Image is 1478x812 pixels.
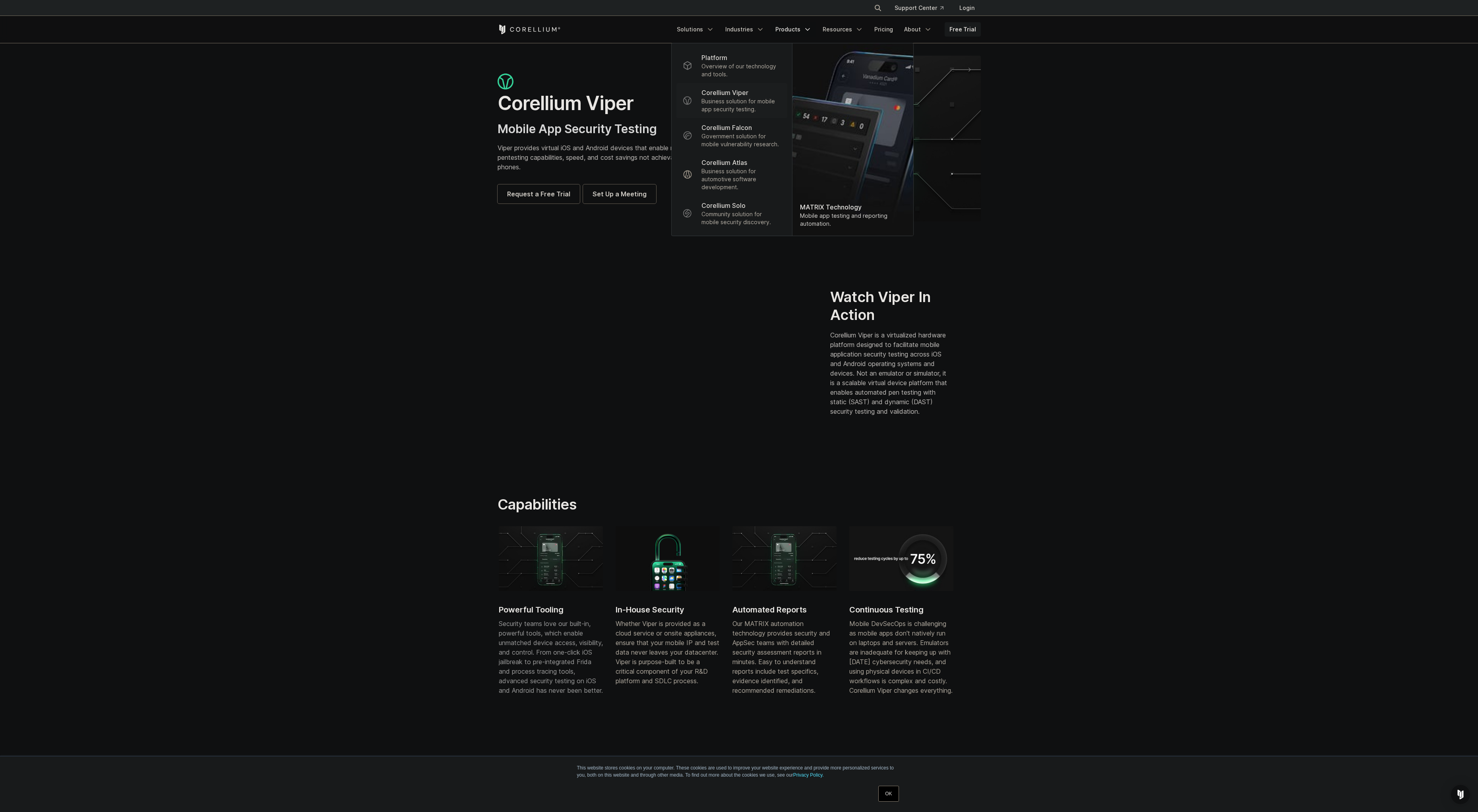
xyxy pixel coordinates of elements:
h2: Powerful Tooling [499,604,603,616]
div: Open Intercom Messenger [1451,785,1470,804]
a: MATRIX Technology Mobile app testing and reporting automation. [792,43,913,236]
a: Request a Free Trial [498,184,580,203]
p: Business solution for mobile app security testing. [701,97,781,113]
h1: Corellium Viper [498,91,731,115]
a: OK [878,786,899,802]
h2: Automated Reports [732,604,837,616]
a: Corellium Viper Business solution for mobile app security testing. [676,83,787,118]
a: Privacy Policy. [793,772,824,778]
a: Support Center [888,1,950,15]
img: powerful_tooling [732,526,837,591]
p: Corellium Falcon [701,123,752,132]
img: automated-testing-1 [849,526,953,591]
h2: Capabilities [498,496,814,513]
div: Whether Viper is provided as a cloud service or onsite appliances, ensure that your mobile IP and... [616,619,720,686]
div: MATRIX Technology [800,202,905,212]
span: Set Up a Meeting [593,189,647,199]
div: Our MATRIX automation technology provides security and AppSec teams with detailed security assess... [732,619,837,695]
p: Platform [701,53,727,62]
span: Request a Free Trial [507,189,570,199]
a: Set Up a Meeting [583,184,656,203]
p: This website stores cookies on your computer. These cookies are used to improve your website expe... [577,764,901,779]
p: Corellium Atlas [701,158,747,167]
h2: Continuous Testing [849,604,953,616]
a: Pricing [870,22,898,37]
a: Login [953,1,981,15]
img: inhouse-security [616,526,720,591]
p: Corellium Solo [701,201,746,210]
div: Mobile DevSecOps is challenging as mobile apps don't natively run on laptops and servers. Emulato... [849,619,953,695]
p: Community solution for mobile security discovery. [701,210,781,226]
p: Overview of our technology and tools. [701,62,781,78]
a: Industries [721,22,769,37]
a: Resources [818,22,868,37]
p: Viper provides virtual iOS and Android devices that enable mobile app pentesting capabilities, sp... [498,143,731,172]
a: Free Trial [945,22,981,37]
img: powerful_tooling [499,526,603,591]
p: Corellium Viper [701,88,748,97]
p: Business solution for automotive software development. [701,167,781,191]
h2: In-House Security [616,604,720,616]
img: viper_icon_large [498,74,513,90]
a: Corellium Atlas Business solution for automotive software development. [676,153,787,196]
a: About [899,22,937,37]
span: Mobile App Security Testing [498,122,657,136]
a: Corellium Home [498,25,561,34]
a: Solutions [672,22,719,37]
span: Security teams love our built-in, powerful tools, which enable unmatched device access, visibilit... [499,620,603,694]
div: Mobile app testing and reporting automation. [800,212,905,228]
div: Navigation Menu [864,1,981,15]
h2: Watch Viper In Action [830,288,951,324]
button: Search [871,1,885,15]
p: Corellium Viper is a virtualized hardware platform designed to facilitate mobile application secu... [830,330,951,416]
a: Products [771,22,816,37]
a: Corellium Solo Community solution for mobile security discovery. [676,196,787,231]
p: Government solution for mobile vulnerability research. [701,132,781,148]
a: Platform Overview of our technology and tools. [676,48,787,83]
a: Corellium Falcon Government solution for mobile vulnerability research. [676,118,787,153]
div: Navigation Menu [672,22,981,37]
img: Matrix_WebNav_1x [792,43,913,236]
